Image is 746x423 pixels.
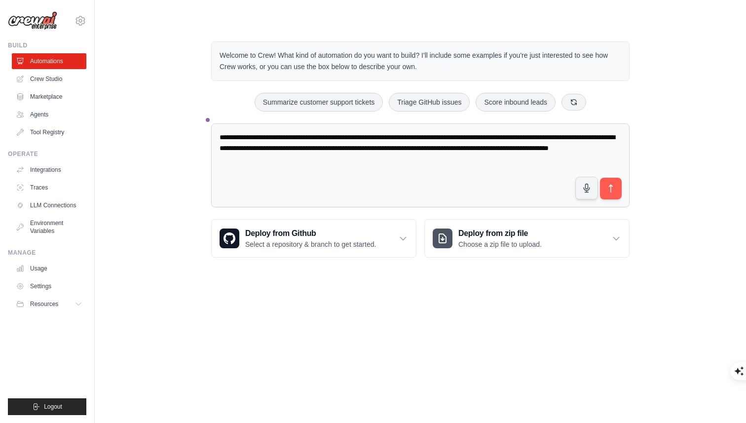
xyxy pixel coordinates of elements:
a: Settings [12,278,86,294]
a: LLM Connections [12,197,86,213]
a: Automations [12,53,86,69]
a: Environment Variables [12,215,86,239]
iframe: Chat Widget [697,376,746,423]
a: Traces [12,180,86,195]
h3: Deploy from zip file [458,228,542,239]
img: Logo [8,11,57,30]
h3: Deploy from Github [245,228,376,239]
div: Manage [8,249,86,257]
p: Select a repository & branch to get started. [245,239,376,249]
span: Logout [44,403,62,411]
div: Operate [8,150,86,158]
p: Choose a zip file to upload. [458,239,542,249]
p: Welcome to Crew! What kind of automation do you want to build? I'll include some examples if you'... [220,50,621,73]
a: Integrations [12,162,86,178]
button: Logout [8,398,86,415]
button: Score inbound leads [476,93,556,112]
a: Crew Studio [12,71,86,87]
a: Tool Registry [12,124,86,140]
a: Marketplace [12,89,86,105]
button: Triage GitHub issues [389,93,470,112]
button: Summarize customer support tickets [255,93,383,112]
span: Resources [30,300,58,308]
button: Resources [12,296,86,312]
a: Usage [12,261,86,276]
div: Build [8,41,86,49]
a: Agents [12,107,86,122]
